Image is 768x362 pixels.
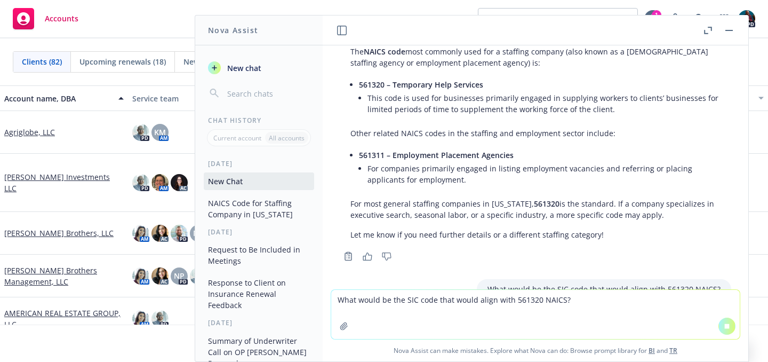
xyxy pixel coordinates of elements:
p: Other related NAICS codes in the staffing and employment sector include: [350,128,721,139]
a: Search [689,8,710,29]
p: Current account [213,133,261,143]
a: BI [649,346,655,355]
button: New Chat [204,172,314,190]
button: View accounts as producer... [478,8,638,29]
a: [PERSON_NAME] Brothers Management, LLC [4,265,124,287]
span: View accounts as producer... [487,13,589,25]
p: All accounts [269,133,305,143]
img: photo [132,174,149,191]
img: photo [132,225,149,242]
div: [DATE] [195,159,323,168]
div: Service team [132,93,252,104]
div: Account name, DBA [4,93,112,104]
img: photo [151,267,169,285]
li: This code is used for businesses primarily engaged in supplying workers to clients’ businesses fo... [367,90,721,117]
li: For companies primarily engaged in listing employment vacancies and referring or placing applican... [367,161,721,187]
a: TR [669,346,677,355]
p: For most general staffing companies in [US_STATE], is the standard. If a company specializes in e... [350,198,721,221]
button: Response to Client on Insurance Renewal Feedback [204,274,314,314]
span: Upcoming renewals (18) [79,56,166,67]
img: photo [171,174,188,191]
span: New businesses (1) [183,56,252,67]
span: NP [174,270,185,281]
img: photo [151,225,169,242]
span: 561320 – Temporary Help Services [359,80,483,90]
div: 1 [652,10,661,20]
button: NAICS Code for Staffing Company in [US_STATE] [204,194,314,223]
img: photo [190,267,207,285]
span: Accounts [45,14,78,23]
span: NAICS code [364,46,405,57]
img: photo [132,310,149,327]
span: 561320 [534,199,559,209]
img: photo [132,267,149,285]
p: What would be the SIC code that would align with 561320 NAICS? [487,284,721,295]
span: NP [193,227,204,239]
a: AMERICAN REAL ESTATE GROUP, LLC [4,308,124,330]
p: Let me know if you need further details or a different staffing category! [350,229,721,240]
span: Clients (82) [22,56,62,67]
div: [DATE] [195,318,323,327]
input: Search chats [225,86,310,101]
img: photo [171,225,188,242]
a: [PERSON_NAME] Brothers, LLC [4,227,114,239]
h1: Nova Assist [208,25,258,36]
span: Nova Assist can make mistakes. Explore what Nova can do: Browse prompt library for and [327,340,744,361]
a: Accounts [9,4,83,34]
img: photo [132,124,149,141]
button: Service team [128,85,256,111]
a: Agriglobe, LLC [4,127,55,138]
svg: Copy to clipboard [343,251,353,261]
div: Chat History [195,116,323,125]
img: photo [151,310,169,327]
img: photo [151,174,169,191]
span: KM [154,127,166,138]
span: 561311 – Employment Placement Agencies [359,150,514,160]
img: photo [738,10,755,27]
div: [DATE] [195,227,323,237]
a: Report a Bug [665,8,686,29]
button: New chat [204,58,314,77]
a: [PERSON_NAME] Investments LLC [4,171,124,194]
p: The most commonly used for a staffing company (also known as a [DEMOGRAPHIC_DATA] staffing agency... [350,46,721,68]
span: New chat [225,62,261,74]
a: Switch app [714,8,735,29]
button: Thumbs down [378,249,395,264]
button: Request to Be Included in Meetings [204,241,314,270]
